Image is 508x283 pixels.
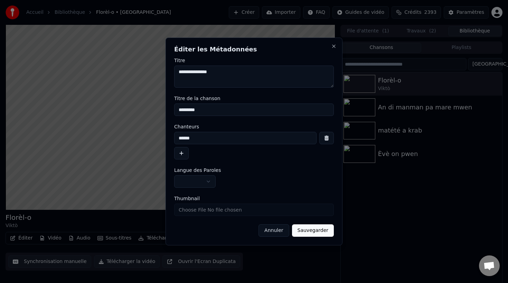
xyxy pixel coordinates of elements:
[174,58,334,63] label: Titre
[174,196,200,201] span: Thumbnail
[292,224,334,237] button: Sauvegarder
[174,46,334,52] h2: Éditer les Métadonnées
[174,96,334,101] label: Titre de la chanson
[174,124,334,129] label: Chanteurs
[174,168,221,173] span: Langue des Paroles
[258,224,289,237] button: Annuler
